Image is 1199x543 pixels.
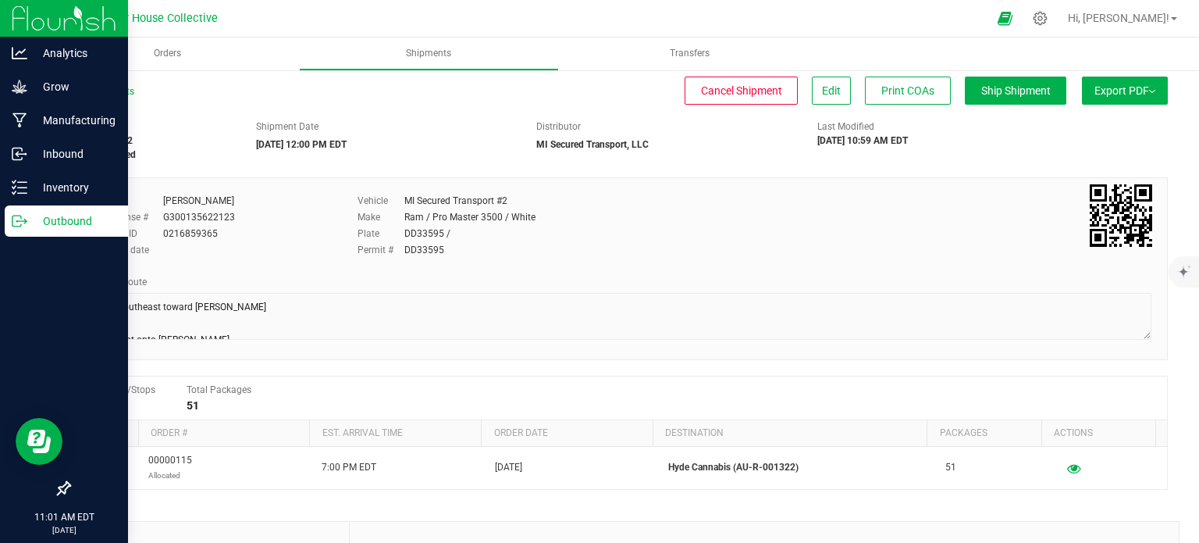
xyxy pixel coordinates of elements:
[69,120,233,134] span: Shipment #
[536,120,581,134] label: Distributor
[668,460,927,475] p: Hyde Cannabis (AU-R-001322)
[358,210,404,224] label: Make
[27,145,121,163] p: Inbound
[16,418,62,465] iframe: Resource center
[1030,11,1050,26] div: Manage settings
[685,77,798,105] button: Cancel Shipment
[37,38,297,70] a: Orders
[817,135,908,146] strong: [DATE] 10:59 AM EDT
[27,111,121,130] p: Manufacturing
[404,210,535,224] div: Ram / Pro Master 3500 / White
[945,460,956,475] span: 51
[322,460,376,475] span: 7:00 PM EDT
[560,38,820,70] a: Transfers
[404,243,444,257] div: DD33595
[404,227,450,241] div: DD33595 /
[7,524,121,536] p: [DATE]
[812,77,851,105] button: Edit
[133,47,202,60] span: Orders
[649,47,731,60] span: Transfers
[358,194,404,208] label: Vehicle
[256,120,318,134] label: Shipment Date
[163,194,234,208] div: [PERSON_NAME]
[12,45,27,61] inline-svg: Analytics
[163,227,218,241] div: 0216859365
[1082,77,1168,105] button: Export PDF
[817,120,874,134] label: Last Modified
[404,194,507,208] div: MI Secured Transport #2
[1090,184,1152,247] img: Scan me!
[309,420,481,447] th: Est. arrival time
[163,210,235,224] div: G300135622123
[495,460,522,475] span: [DATE]
[701,84,782,97] span: Cancel Shipment
[12,180,27,195] inline-svg: Inventory
[536,139,649,150] strong: MI Secured Transport, LLC
[981,84,1051,97] span: Ship Shipment
[385,47,472,60] span: Shipments
[12,213,27,229] inline-svg: Outbound
[653,420,927,447] th: Destination
[987,3,1023,34] span: Open Ecommerce Menu
[187,384,251,395] span: Total Packages
[927,420,1041,447] th: Packages
[965,77,1066,105] button: Ship Shipment
[148,468,192,483] p: Allocated
[27,77,121,96] p: Grow
[138,420,310,447] th: Order #
[256,139,347,150] strong: [DATE] 12:00 PM EDT
[187,399,199,412] strong: 51
[358,227,404,241] label: Plate
[481,420,653,447] th: Order date
[27,178,121,197] p: Inventory
[865,77,951,105] button: Print COAs
[358,243,404,257] label: Permit #
[1090,184,1152,247] qrcode: 20250926-002
[7,510,121,524] p: 11:01 AM EDT
[101,12,218,25] span: Arbor House Collective
[822,84,841,97] span: Edit
[148,453,192,483] span: 00000115
[12,146,27,162] inline-svg: Inbound
[1068,12,1169,24] span: Hi, [PERSON_NAME]!
[1041,420,1155,447] th: Actions
[881,84,934,97] span: Print COAs
[1094,84,1155,97] span: Export PDF
[27,44,121,63] p: Analytics
[299,38,559,70] a: Shipments
[12,113,27,128] inline-svg: Manufacturing
[27,212,121,230] p: Outbound
[12,79,27,95] inline-svg: Grow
